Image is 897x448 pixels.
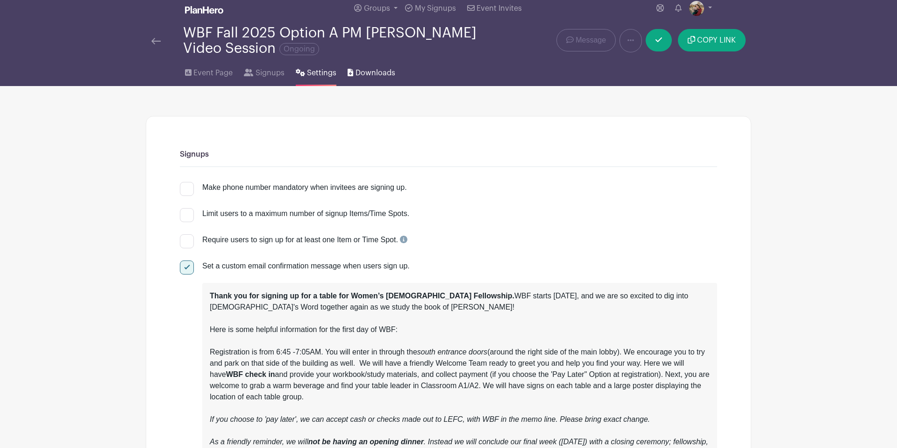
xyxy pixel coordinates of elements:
[678,29,746,51] button: COPY LINK
[256,67,285,79] span: Signups
[356,67,395,79] span: Downloads
[348,56,395,86] a: Downloads
[415,5,456,12] span: My Signups
[185,6,223,14] img: logo_white-6c42ec7e38ccf1d336a20a19083b03d10ae64f83f12c07503d8b9e83406b4c7d.svg
[193,67,233,79] span: Event Page
[556,29,616,51] a: Message
[202,260,717,272] div: Set a custom email confirmation message when users sign up.
[689,1,704,16] img: 1FBAD658-73F6-4E4B-B59F-CB0C05CD4BD1.jpeg
[202,182,407,193] div: Make phone number mandatory when invitees are signing up.
[308,438,424,446] em: not be having an opening dinner
[244,56,284,86] a: Signups
[202,234,407,246] div: Require users to sign up for at least one Item or Time Spot.
[576,35,606,46] span: Message
[697,36,736,44] span: COPY LINK
[180,150,717,159] h6: Signups
[210,292,514,300] strong: Thank you for signing up for a table for Women’s [DEMOGRAPHIC_DATA] Fellowship.
[185,56,233,86] a: Event Page
[296,56,336,86] a: Settings
[151,38,161,44] img: back-arrow-29a5d9b10d5bd6ae65dc969a981735edf675c4d7a1fe02e03b50dbd4ba3cdb55.svg
[183,25,486,56] div: WBF Fall 2025 Option A PM [PERSON_NAME] Video Session
[364,5,390,12] span: Groups
[417,348,487,356] em: south entrance doors
[307,67,336,79] span: Settings
[202,208,409,219] div: Limit users to a maximum number of signup Items/Time Spots.
[279,43,319,55] span: Ongoing
[226,370,275,378] strong: WBF check in
[477,5,522,12] span: Event Invites
[210,415,650,446] em: If you choose to 'pay later', we can accept cash or checks made out to LEFC, with WBF in the memo...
